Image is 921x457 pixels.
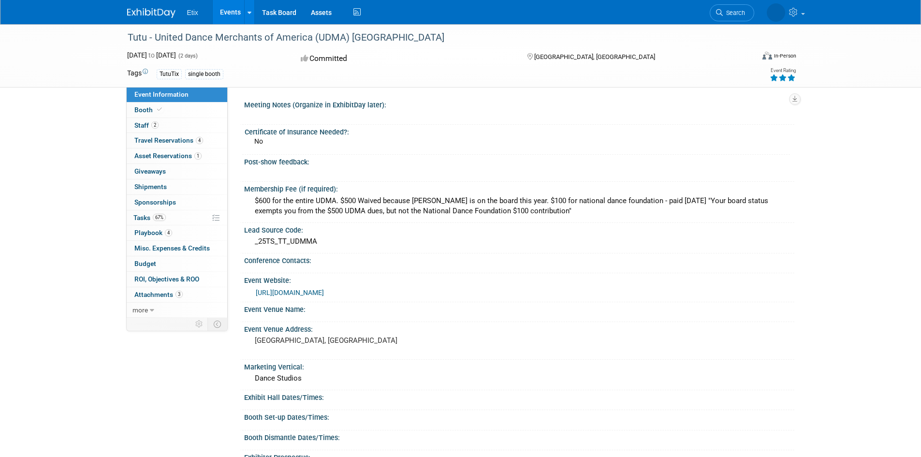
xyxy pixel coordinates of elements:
div: Event Format [697,50,797,65]
span: Misc. Expenses & Credits [134,244,210,252]
a: Asset Reservations1 [127,148,227,163]
div: $600 for the entire UDMA. $500 Waived because [PERSON_NAME] is on the board this year. $100 for n... [251,193,787,219]
a: Tasks67% [127,210,227,225]
span: No [254,137,263,145]
div: Post-show feedback: [244,155,794,167]
td: Tags [127,68,148,79]
pre: [GEOGRAPHIC_DATA], [GEOGRAPHIC_DATA] [255,336,463,345]
a: Travel Reservations4 [127,133,227,148]
span: more [132,306,148,314]
div: Membership Fee (if required): [244,182,794,194]
span: Budget [134,260,156,267]
span: 1 [194,152,202,160]
span: 4 [165,229,172,236]
a: Playbook4 [127,225,227,240]
span: Etix [187,9,198,16]
div: Committed [298,50,512,67]
div: Exhibit Hall Dates/Times: [244,390,794,402]
div: Event Venue Address: [244,322,794,334]
a: ROI, Objectives & ROO [127,272,227,287]
div: Event Venue Name: [244,302,794,314]
span: Sponsorships [134,198,176,206]
a: Attachments3 [127,287,227,302]
span: Event Information [134,90,189,98]
span: [GEOGRAPHIC_DATA], [GEOGRAPHIC_DATA] [534,53,655,60]
span: Travel Reservations [134,136,203,144]
a: Shipments [127,179,227,194]
a: Staff2 [127,118,227,133]
a: more [127,303,227,318]
div: Marketing Vertical: [244,360,794,372]
span: Booth [134,106,164,114]
a: Search [710,4,754,21]
div: Conference Contacts: [244,253,794,265]
td: Personalize Event Tab Strip [191,318,208,330]
span: [DATE] [DATE] [127,51,176,59]
div: Event Website: [244,273,794,285]
a: [URL][DOMAIN_NAME] [256,289,324,296]
span: Playbook [134,229,172,236]
div: Lead Source Code: [244,223,794,235]
span: Shipments [134,183,167,191]
div: Event Rating [770,68,796,73]
div: _25TS_TT_UDMMA [251,234,787,249]
div: Certificate of Insurance Needed?: [245,125,790,137]
i: Booth reservation complete [157,107,162,112]
span: Tasks [133,214,166,221]
div: Booth Dismantle Dates/Times: [244,430,794,442]
img: ExhibitDay [127,8,175,18]
a: Giveaways [127,164,227,179]
span: Asset Reservations [134,152,202,160]
img: Format-Inperson.png [762,52,772,59]
div: In-Person [774,52,796,59]
span: 2 [151,121,159,129]
div: Meeting Notes (Organize in ExhibitDay later): [244,98,794,110]
span: (2 days) [177,53,198,59]
div: Tutu - United Dance Merchants of America (UDMA) [GEOGRAPHIC_DATA] [124,29,740,46]
span: Staff [134,121,159,129]
a: Event Information [127,87,227,102]
a: Booth [127,103,227,118]
span: Giveaways [134,167,166,175]
div: single booth [185,69,223,79]
a: Misc. Expenses & Credits [127,241,227,256]
img: Lakisha Cooper [767,3,785,22]
div: Booth Set-up Dates/Times: [244,410,794,422]
a: Sponsorships [127,195,227,210]
a: Budget [127,256,227,271]
span: ROI, Objectives & ROO [134,275,199,283]
span: Attachments [134,291,183,298]
td: Toggle Event Tabs [207,318,227,330]
span: 3 [175,291,183,298]
span: Search [723,9,745,16]
span: 67% [153,214,166,221]
span: 4 [196,137,203,144]
span: to [147,51,156,59]
div: Dance Studios [251,371,787,386]
div: TutuTix [157,69,182,79]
